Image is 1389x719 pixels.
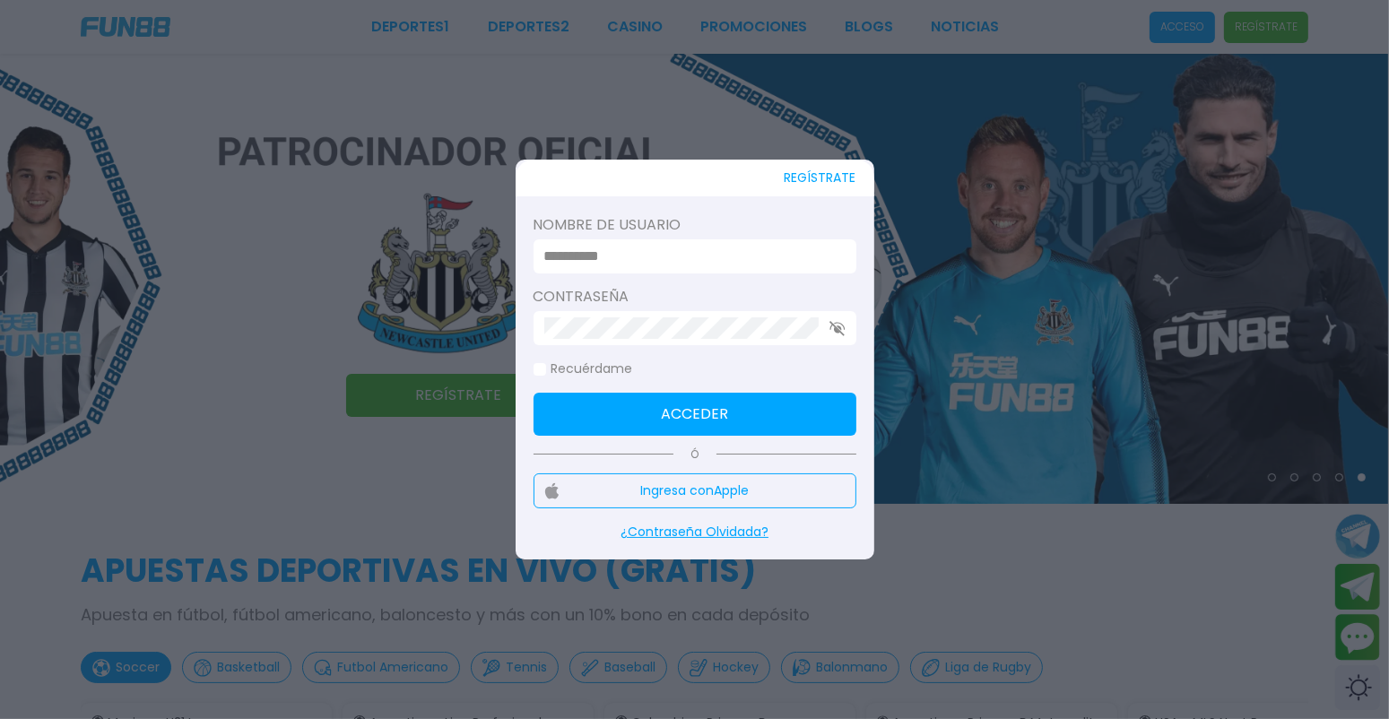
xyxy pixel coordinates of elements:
label: Contraseña [534,286,856,308]
button: REGÍSTRATE [785,160,856,196]
p: Ó [534,446,856,463]
label: Recuérdame [534,359,633,378]
button: Ingresa conApple [534,473,856,508]
label: Nombre de usuario [534,214,856,236]
button: Acceder [534,393,856,436]
p: ¿Contraseña Olvidada? [534,523,856,541]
